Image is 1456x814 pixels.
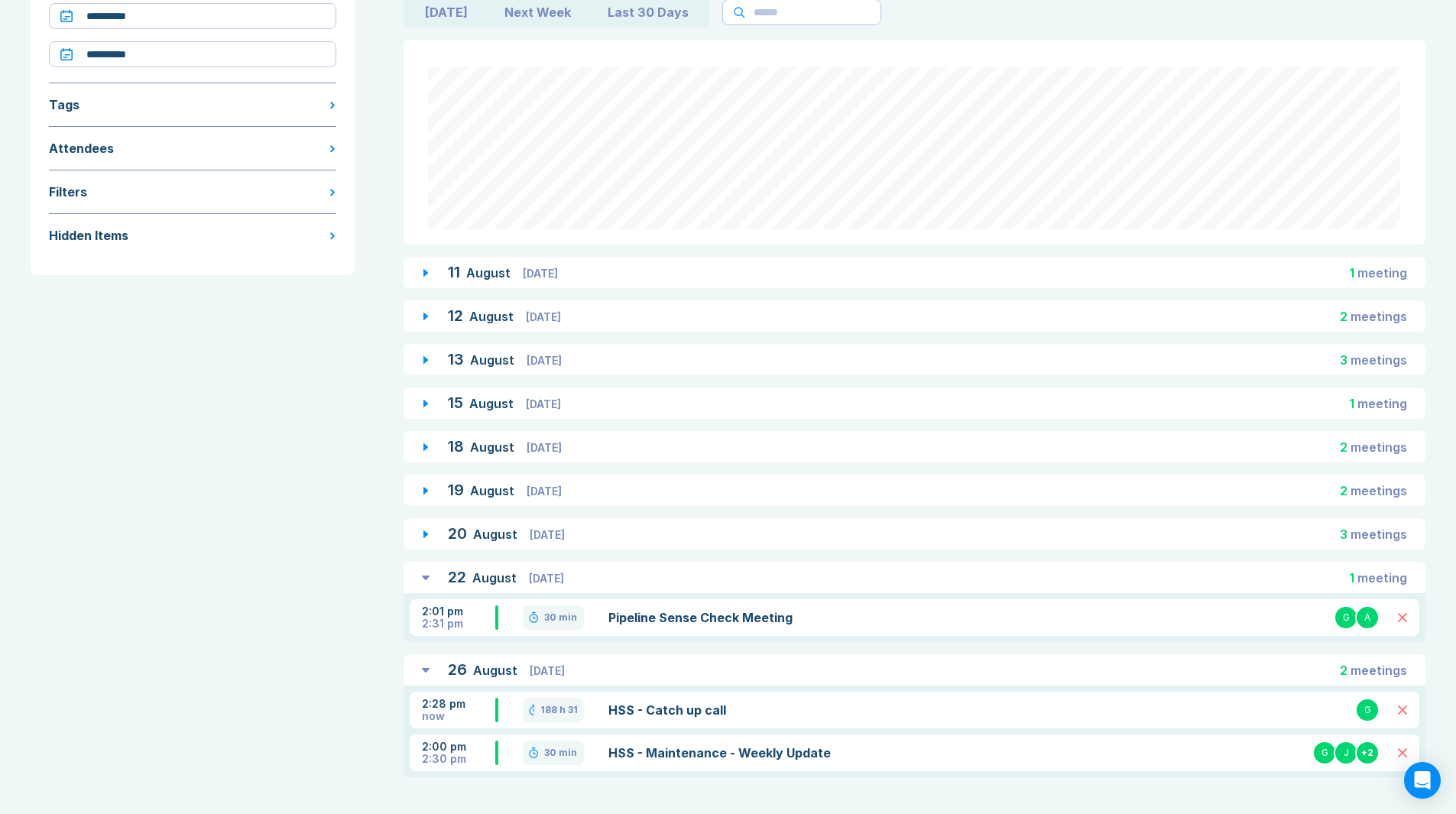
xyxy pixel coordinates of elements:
span: 1 [1349,265,1354,281]
span: meeting s [1351,309,1407,324]
div: + 2 [1355,741,1380,765]
span: 3 [1340,527,1347,542]
span: 18 [448,437,464,456]
span: 2 [1340,483,1347,498]
span: 2 [1340,439,1347,455]
div: G [1355,698,1380,722]
a: HSS - Maintenance - Weekly Update [608,744,937,762]
span: [DATE] [529,572,564,585]
button: Delete [1398,705,1407,715]
span: August [469,396,517,411]
span: 1 [1349,570,1354,585]
div: Open Intercom Messenger [1404,762,1441,799]
span: 12 [448,306,463,325]
span: August [470,439,517,455]
span: August [466,265,514,281]
div: now [422,710,495,722]
div: Hidden Items [49,226,128,245]
span: August [470,352,517,368]
span: 26 [448,660,467,679]
span: meeting s [1351,663,1407,678]
span: meeting [1357,265,1407,281]
span: 15 [448,394,463,412]
div: Filters [49,183,87,201]
button: Delete [1398,748,1407,757]
span: [DATE] [527,441,562,454]
div: G [1312,741,1337,765]
div: 2:28 pm [422,698,495,710]
div: J [1334,741,1358,765]
span: August [470,483,517,498]
span: 11 [448,263,460,281]
span: 22 [448,568,466,586]
span: [DATE] [526,397,561,410]
span: August [472,570,520,585]
span: [DATE] [527,354,562,367]
span: [DATE] [527,485,562,498]
span: [DATE] [530,528,565,541]
div: 30 min [544,747,577,759]
div: 2:31 pm [422,618,495,630]
span: August [473,663,520,678]
span: meeting [1357,396,1407,411]
span: 20 [448,524,467,543]
span: 2 [1340,309,1347,324]
div: Attendees [49,139,114,157]
span: 2 [1340,663,1347,678]
span: meeting s [1351,483,1407,498]
span: [DATE] [530,664,565,677]
div: Tags [49,96,79,114]
span: 3 [1340,352,1347,368]
span: 13 [448,350,464,368]
span: August [469,309,517,324]
a: Pipeline Sense Check Meeting [608,608,937,627]
span: meeting s [1351,352,1407,368]
span: 1 [1349,396,1354,411]
span: 19 [448,481,464,499]
span: [DATE] [526,310,561,323]
div: 2:01 pm [422,605,495,618]
span: August [473,527,520,542]
div: A [1355,605,1380,630]
div: 30 min [544,611,577,624]
button: Delete [1398,613,1407,622]
div: 2:30 pm [422,753,495,765]
a: HSS - Catch up call [608,701,937,719]
div: G [1334,605,1358,630]
span: meeting s [1351,527,1407,542]
span: meeting s [1351,439,1407,455]
div: 188 h 31 [540,704,578,716]
span: meeting [1357,570,1407,585]
span: [DATE] [523,267,558,280]
div: 2:00 pm [422,741,495,753]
